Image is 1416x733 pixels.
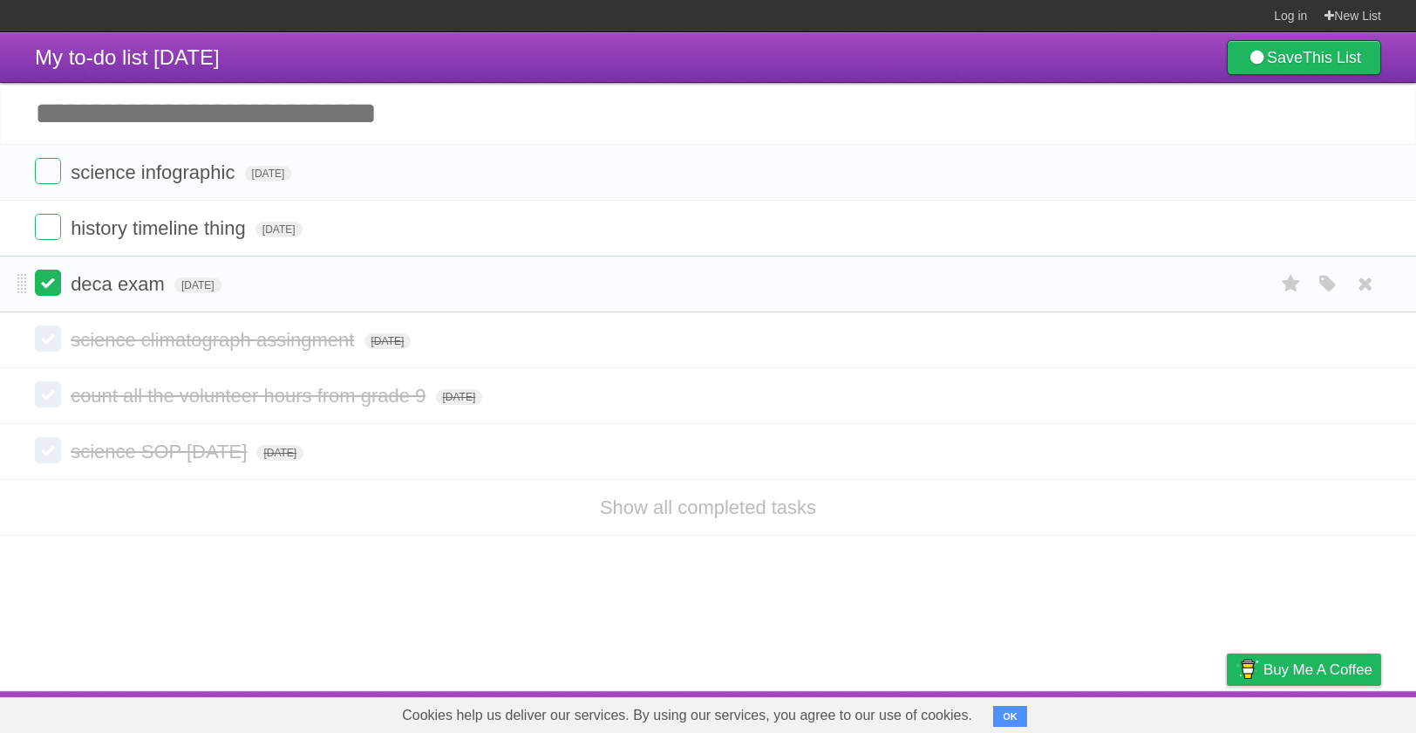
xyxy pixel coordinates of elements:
[71,273,169,295] span: deca exam
[255,222,303,237] span: [DATE]
[71,329,358,351] span: science climatograph assingment
[35,381,61,408] label: Done
[71,217,250,239] span: history timeline thing
[35,437,61,463] label: Done
[993,706,1027,727] button: OK
[600,497,816,518] a: Show all completed tasks
[1263,654,1372,685] span: Buy me a coffee
[1275,270,1308,298] label: Star task
[1204,695,1249,729] a: Privacy
[174,277,221,293] span: [DATE]
[995,695,1031,729] a: About
[1236,654,1259,684] img: Buy me a coffee
[385,698,990,733] span: Cookies help us deliver our services. By using our services, you agree to our use of cookies.
[1303,49,1361,66] b: This List
[35,270,61,296] label: Done
[71,161,239,183] span: science infographic
[35,214,61,240] label: Done
[1227,40,1381,75] a: SaveThis List
[35,325,61,352] label: Done
[35,45,220,69] span: My to-do list [DATE]
[436,389,483,405] span: [DATE]
[1052,695,1123,729] a: Developers
[1271,695,1381,729] a: Suggest a feature
[364,333,412,349] span: [DATE]
[245,166,292,182] span: [DATE]
[71,385,430,407] span: count all the volunteer hours from grade 9
[1227,654,1381,686] a: Buy me a coffee
[256,445,303,461] span: [DATE]
[71,441,251,462] span: science SOP [DATE]
[35,158,61,184] label: Done
[1145,695,1183,729] a: Terms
